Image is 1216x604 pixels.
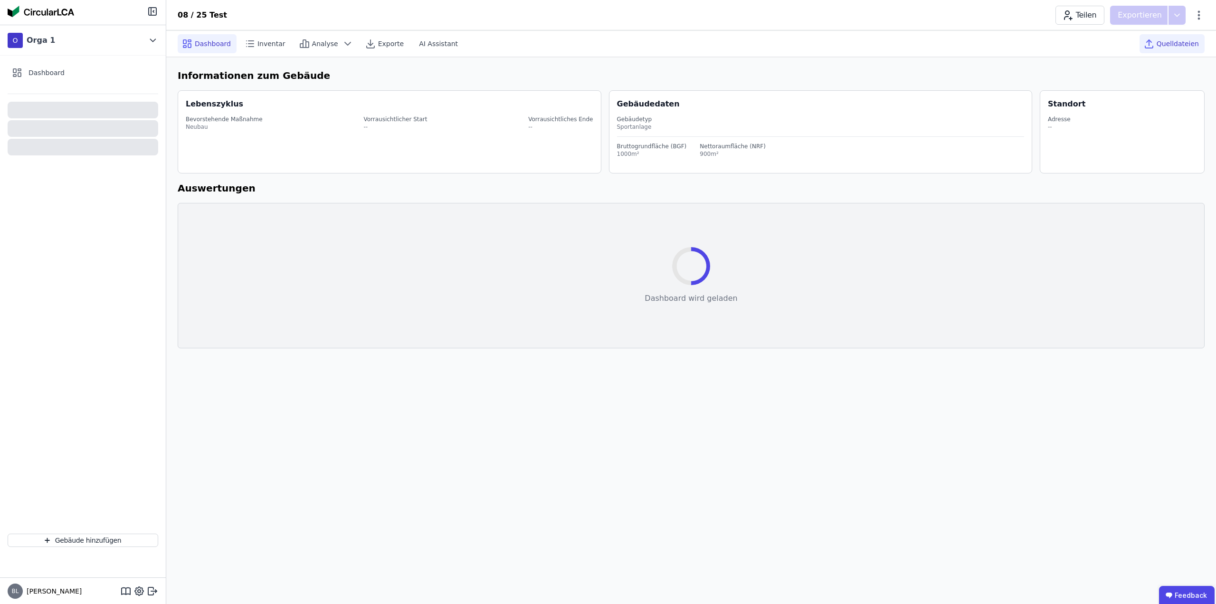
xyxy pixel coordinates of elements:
span: AI Assistant [419,39,458,48]
button: Teilen [1055,6,1104,25]
span: Quelldateien [1157,39,1199,48]
div: Vorrausichtlicher Start [363,115,427,123]
div: -- [363,123,427,131]
img: Concular [8,6,74,17]
div: 1000m² [617,150,687,158]
div: 08 / 25 Test [178,10,227,21]
div: -- [1048,123,1071,131]
span: Analyse [312,39,338,48]
h6: Informationen zum Gebäude [178,68,1205,83]
span: Inventar [257,39,285,48]
div: Nettoraumfläche (NRF) [700,143,766,150]
div: Bevorstehende Maßnahme [186,115,263,123]
span: BL [12,588,19,594]
p: Exportieren [1118,10,1164,21]
div: Adresse [1048,115,1071,123]
div: Bruttogrundfläche (BGF) [617,143,687,150]
div: Sportanlage [617,123,1025,131]
span: Dashboard [195,39,231,48]
div: Vorrausichtliches Ende [528,115,593,123]
span: [PERSON_NAME] [23,586,82,596]
h6: Auswertungen [178,181,1205,195]
div: -- [528,123,593,131]
span: Dashboard [28,68,65,77]
span: Exporte [378,39,404,48]
div: Gebäudedaten [617,98,1032,110]
button: Gebäude hinzufügen [8,534,158,547]
div: Lebenszyklus [186,98,243,110]
div: Standort [1048,98,1085,110]
div: 900m² [700,150,766,158]
div: Neubau [186,123,263,131]
div: Orga 1 [27,35,55,46]
div: Dashboard wird geladen [645,293,737,304]
div: Gebäudetyp [617,115,1025,123]
div: O [8,33,23,48]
